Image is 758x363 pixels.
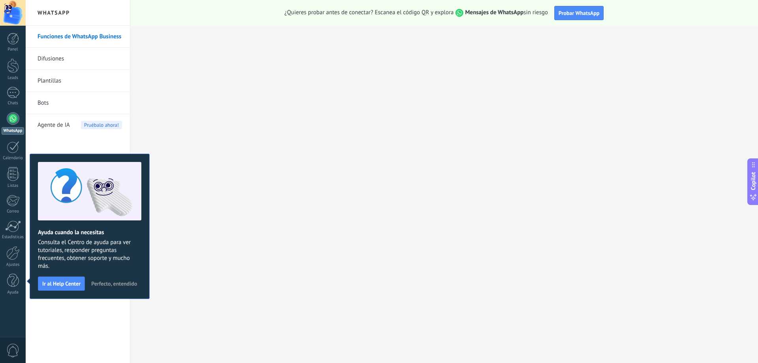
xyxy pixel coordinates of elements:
div: Ajustes [2,262,24,267]
div: Chats [2,101,24,106]
button: Perfecto, entendido [88,278,141,290]
div: Ayuda [2,290,24,295]
div: Panel [2,47,24,52]
div: Correo [2,209,24,214]
span: Perfecto, entendido [91,281,137,286]
span: Ir al Help Center [42,281,81,286]
a: Difusiones [38,48,122,70]
li: Funciones de WhatsApp Business [26,26,130,48]
span: Probar WhatsApp [559,9,600,17]
li: Difusiones [26,48,130,70]
li: Plantillas [26,70,130,92]
a: Agente de IAPruébalo ahora! [38,114,122,136]
h2: Ayuda cuando la necesitas [38,229,141,236]
span: Pruébalo ahora! [81,121,122,129]
div: WhatsApp [2,127,24,135]
span: Agente de IA [38,114,70,136]
li: Agente de IA [26,114,130,136]
a: Bots [38,92,122,114]
strong: Mensajes de WhatsApp [465,9,523,16]
div: Leads [2,75,24,81]
div: Listas [2,183,24,188]
li: Bots [26,92,130,114]
div: Calendario [2,156,24,161]
a: Funciones de WhatsApp Business [38,26,122,48]
span: Copilot [749,172,757,190]
div: Estadísticas [2,235,24,240]
button: Ir al Help Center [38,276,85,291]
a: Plantillas [38,70,122,92]
span: Consulta el Centro de ayuda para ver tutoriales, responder preguntas frecuentes, obtener soporte ... [38,239,141,270]
span: ¿Quieres probar antes de conectar? Escanea el código QR y explora sin riesgo [285,9,548,17]
button: Probar WhatsApp [554,6,604,20]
